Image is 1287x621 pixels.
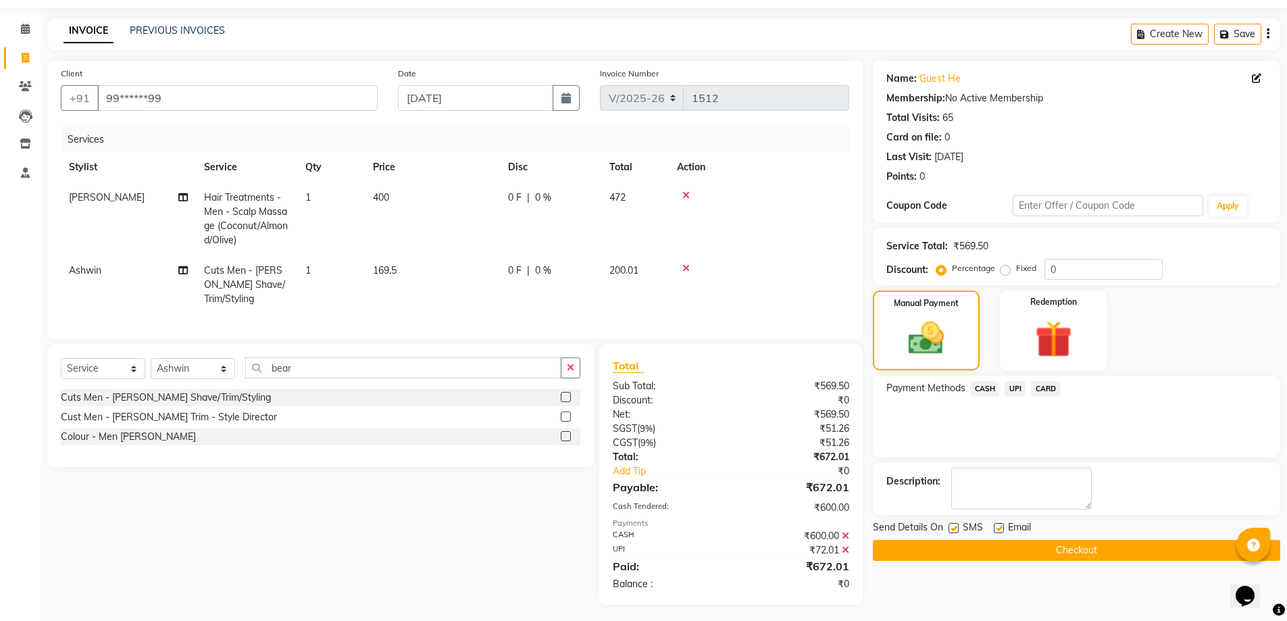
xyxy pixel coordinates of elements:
span: SGST [613,422,637,434]
th: Total [601,152,669,182]
div: No Active Membership [886,91,1267,105]
span: 0 % [535,264,551,278]
div: ₹51.26 [731,436,859,450]
div: CASH [603,529,731,543]
div: ₹600.00 [731,529,859,543]
div: 0 [919,170,925,184]
span: CGST [613,437,638,449]
span: 0 F [508,191,522,205]
a: INVOICE [64,19,113,43]
div: Cash Tendered: [603,501,731,515]
div: Name: [886,72,917,86]
div: Service Total: [886,239,948,253]
span: 0 % [535,191,551,205]
div: Colour - Men [PERSON_NAME] [61,430,196,444]
div: Total: [603,450,731,464]
th: Stylist [61,152,196,182]
div: UPI [603,543,731,557]
input: Search by Name/Mobile/Email/Code [97,85,378,111]
th: Price [365,152,500,182]
span: CARD [1031,381,1060,397]
span: Ashwin [69,264,101,276]
th: Disc [500,152,601,182]
div: Points: [886,170,917,184]
label: Client [61,68,82,80]
div: ₹0 [753,464,859,478]
span: 1 [305,191,311,203]
span: | [527,191,530,205]
th: Qty [297,152,365,182]
label: Fixed [1016,262,1036,274]
span: 400 [373,191,389,203]
div: Payments [613,518,849,529]
span: UPI [1005,381,1026,397]
div: Description: [886,474,940,489]
span: Hair Treatments - Men - Scalp Massage (Coconut/Almond/Olive) [204,191,288,246]
div: ₹0 [731,577,859,591]
a: Add Tip [603,464,752,478]
input: Enter Offer / Coupon Code [1013,195,1203,216]
a: PREVIOUS INVOICES [130,24,225,36]
div: Card on file: [886,130,942,145]
div: ₹672.01 [731,450,859,464]
div: Cust Men - [PERSON_NAME] Trim - Style Director [61,410,277,424]
a: Guest He [919,72,961,86]
span: CASH [971,381,1000,397]
div: ₹569.50 [731,407,859,422]
span: 200.01 [609,264,638,276]
div: ₹72.01 [731,543,859,557]
div: Last Visit: [886,150,932,164]
div: Paid: [603,558,731,574]
span: Total [613,359,644,373]
div: Cuts Men - [PERSON_NAME] Shave/Trim/Styling [61,391,271,405]
div: ( ) [603,436,731,450]
div: ₹672.01 [731,479,859,495]
label: Manual Payment [894,297,959,309]
div: ₹569.50 [953,239,988,253]
span: Send Details On [873,520,943,537]
img: _gift.svg [1024,316,1084,362]
iframe: chat widget [1230,567,1273,607]
button: +91 [61,85,99,111]
label: Invoice Number [600,68,659,80]
span: 9% [640,437,653,448]
div: 65 [942,111,953,125]
span: Email [1008,520,1031,537]
th: Service [196,152,297,182]
span: Cuts Men - [PERSON_NAME] Shave/Trim/Styling [204,264,285,305]
div: 0 [944,130,950,145]
div: Balance : [603,577,731,591]
button: Apply [1209,196,1247,216]
div: Discount: [886,263,928,277]
div: ₹600.00 [731,501,859,515]
div: ₹672.01 [731,558,859,574]
th: Action [669,152,849,182]
button: Create New [1131,24,1209,45]
div: ₹569.50 [731,379,859,393]
span: 1 [305,264,311,276]
img: _cash.svg [897,318,955,359]
div: Membership: [886,91,945,105]
div: Total Visits: [886,111,940,125]
div: Coupon Code [886,199,1013,213]
div: Net: [603,407,731,422]
div: Discount: [603,393,731,407]
input: Search or Scan [245,357,561,378]
div: Payable: [603,479,731,495]
div: Services [62,127,859,152]
div: ₹0 [731,393,859,407]
span: SMS [963,520,983,537]
span: [PERSON_NAME] [69,191,145,203]
label: Date [398,68,416,80]
span: 9% [640,423,653,434]
span: 169.5 [373,264,397,276]
button: Save [1214,24,1261,45]
div: [DATE] [934,150,963,164]
div: Sub Total: [603,379,731,393]
label: Percentage [952,262,995,274]
span: 0 F [508,264,522,278]
span: 472 [609,191,626,203]
div: ₹51.26 [731,422,859,436]
div: ( ) [603,422,731,436]
label: Redemption [1030,296,1077,308]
